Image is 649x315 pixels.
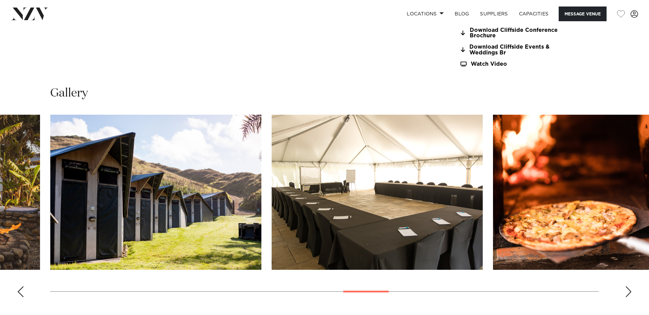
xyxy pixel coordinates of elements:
a: Download Cliffside Events & Weddings Br [459,44,571,56]
swiper-slide: 17 / 30 [50,115,261,270]
a: SUPPLIERS [475,7,513,21]
a: Locations [401,7,449,21]
a: Capacities [514,7,554,21]
button: Message Venue [559,7,607,21]
img: nzv-logo.png [11,8,48,20]
a: Watch Video [459,61,571,67]
a: Download Cliffside Conference Brochure [459,27,571,39]
swiper-slide: 18 / 30 [272,115,483,270]
h2: Gallery [50,86,88,101]
a: BLOG [449,7,475,21]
